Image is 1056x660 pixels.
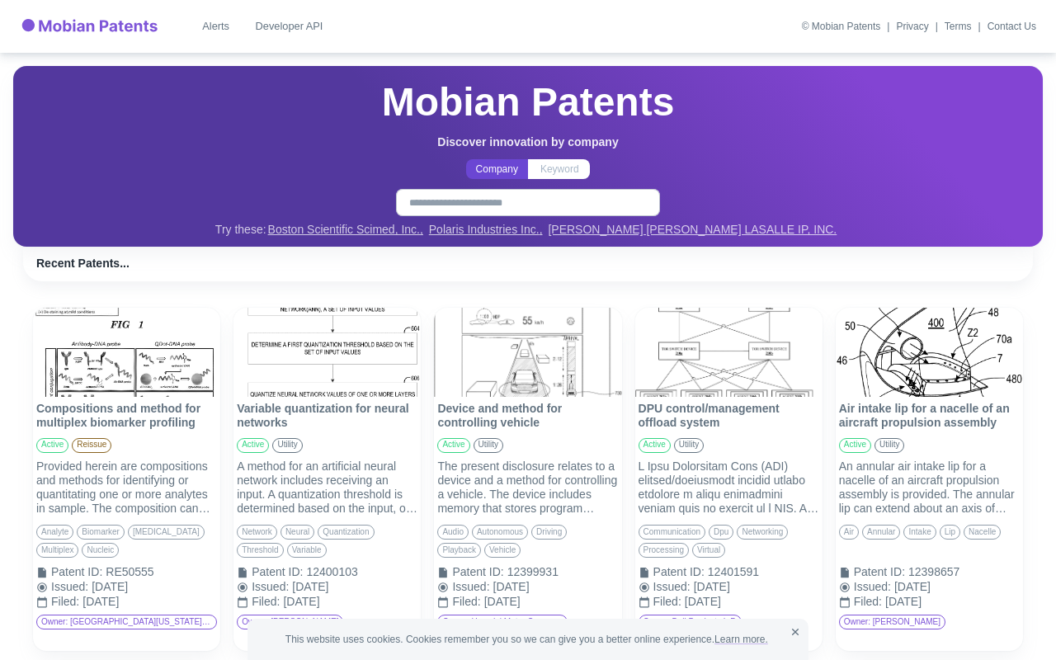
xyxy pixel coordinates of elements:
div: utility [874,438,904,453]
div: analyte [36,525,73,540]
div: Device and method for controlling vehicleDevice and method for controlling vehicleactiveutilityTh... [434,308,621,651]
a: Contact Us [988,21,1036,31]
a: Boston Scientific Scimed, Inc. [268,223,423,237]
span: utility [675,440,703,450]
div: DPU control/management offload systemDPU control/management offload systemactiveutilityL Ipsu Dol... [635,308,823,651]
div: variable [287,543,327,558]
div: Issued : [653,580,691,595]
div: autonomous [472,525,528,540]
a: Learn more. [714,634,768,645]
span: Owner: Hyundai Motor Company [438,617,567,628]
div: [DATE] [484,595,619,609]
div: Patent ID : [854,565,905,580]
div: utility [674,438,704,453]
div: L Ipsu Dolorsitam Cons (ADI) elitsed/doeiusmodt incidid utlabo etdolore m aliqu enimadmini veniam... [639,460,819,516]
div: air [839,525,859,540]
div: [MEDICAL_DATA] [128,525,205,540]
div: Patent ID : [51,565,102,580]
p: Compositions and method for multiplex biomarker profiling [36,402,217,431]
h6: Recent Patents... [36,257,1020,271]
div: Issued : [452,580,489,595]
span: Try these: [215,223,266,237]
span: quantization [318,527,373,538]
div: active [839,438,871,453]
div: 12401591 [708,565,819,579]
a: Polaris Industries Inc. [429,223,543,237]
span: Owner: Dell Products L.P. [639,617,742,628]
span: This website uses cookies. Cookies remember you so we can give you a better online experience. [285,632,771,647]
div: virtual [692,543,725,558]
span: nacelle [964,527,1000,538]
div: [DATE] [92,580,217,594]
div: Issued : [252,580,289,595]
span: dpu [709,527,733,538]
div: Provided herein are compositions and methods for identifying or quantitating one or more analytes... [36,460,217,516]
div: Compositions and method for multiplex biomarker profilingCompositions and method for multiplex bi... [33,308,220,651]
span: virtual [693,545,724,556]
div: Patent ID : [452,565,503,580]
div: annular [862,525,900,540]
span: active [840,440,870,450]
img: Air intake lip for a nacelle of an aircraft propulsion assembly [836,308,1023,397]
div: Patent ID : [653,565,705,580]
a: Alerts [190,12,243,41]
span: autonomous [473,527,527,538]
div: [DATE] [694,580,819,594]
div: utility [272,438,302,453]
div: neural [280,525,314,540]
p: Keyword [540,162,579,177]
div: | [978,19,981,34]
img: Device and method for controlling vehicle [434,308,621,397]
span: multiplex [37,545,78,556]
button: Keyword [528,159,590,179]
span: biomarker [78,527,124,538]
div: threshold [237,543,283,558]
span: active [238,440,268,450]
div: [DATE] [283,595,417,609]
span: utility [273,440,301,450]
div: utility [474,438,503,453]
a: Compositions and method for multiplex biomarker profilingCompositions and method for multiplex bi... [33,308,220,615]
div: Owner: [GEOGRAPHIC_DATA][US_STATE] through its Center for Commercialization [36,615,217,629]
div: dpu [709,525,733,540]
div: processing [639,543,689,558]
span: processing [639,545,688,556]
span: driving [532,527,566,538]
img: DPU control/management offload system [635,308,823,397]
h2: Mobian Patents [382,76,675,129]
span: playback [438,545,480,556]
div: Filed : [653,595,681,610]
div: [DATE] [894,580,1020,594]
a: [PERSON_NAME] [PERSON_NAME] LASALLE IP, INC. [548,223,837,237]
a: Air intake lip for a nacelle of an aircraft propulsion assemblyAir intake lip for a nacelle of an... [836,308,1023,615]
span: utility [875,440,903,450]
div: Variable quantization for neural networksVariable quantization for neural networksactiveutilityA ... [233,308,421,651]
div: audio [437,525,469,540]
div: Owner: Dell Products L.P. [639,615,742,629]
div: active [639,438,671,453]
img: Compositions and method for multiplex biomarker profiling [33,308,220,397]
span: active [639,440,670,450]
div: playback [437,543,481,558]
div: networking [737,525,788,540]
div: 12399931 [507,565,619,579]
p: Company [476,162,518,177]
div: communication [639,525,705,540]
a: Privacy [896,21,928,31]
div: active [237,438,269,453]
a: Variable quantization for neural networksVariable quantization for neural networksactiveutilityA ... [233,308,421,615]
div: nucleic [82,543,119,558]
div: network [237,525,277,540]
span: intake [904,527,935,538]
div: The present disclosure relates to a device and a method for controlling a vehicle. The device inc... [437,460,618,516]
span: neural [281,527,313,538]
span: lip [940,527,959,538]
div: Filed : [452,595,480,610]
p: Device and method for controlling vehicle [437,402,618,431]
div: | [936,19,938,34]
div: | [887,19,889,34]
a: Terms [945,21,972,31]
div: [DATE] [885,595,1020,609]
div: vehicle [484,543,521,558]
div: Owner: [PERSON_NAME] [237,615,343,629]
